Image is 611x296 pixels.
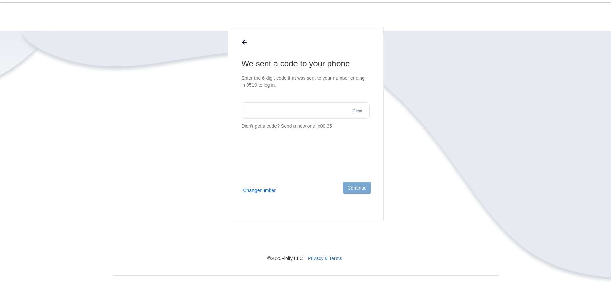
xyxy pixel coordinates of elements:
button: Changenumber [243,187,276,194]
button: Continue [343,182,371,194]
h1: We sent a code to your phone [242,58,370,69]
button: Clear [351,108,365,114]
a: Privacy & Terms [308,256,342,261]
p: Didn't get a code? [242,123,370,130]
p: Enter the 6-digit code that was sent to your number ending in 0519 to log in. [242,75,370,89]
span: Send a new one in 00:35 [281,123,332,129]
nav: © 2025 Floify LLC [113,221,499,262]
